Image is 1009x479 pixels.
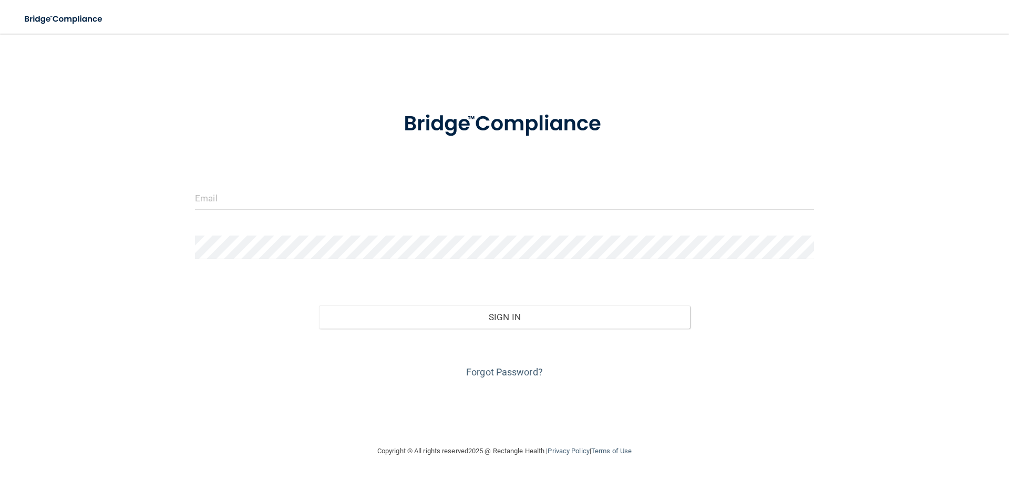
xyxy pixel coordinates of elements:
[548,447,589,455] a: Privacy Policy
[466,366,543,378] a: Forgot Password?
[382,97,627,151] img: bridge_compliance_login_screen.278c3ca4.svg
[313,434,696,468] div: Copyright © All rights reserved 2025 @ Rectangle Health | |
[195,186,814,210] input: Email
[16,8,112,30] img: bridge_compliance_login_screen.278c3ca4.svg
[319,305,691,329] button: Sign In
[591,447,632,455] a: Terms of Use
